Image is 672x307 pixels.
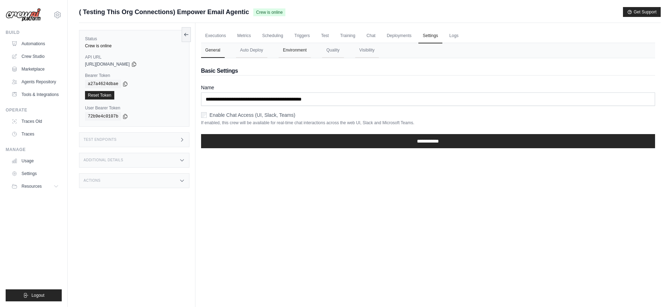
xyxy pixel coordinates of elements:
[85,43,183,49] div: Crew is online
[201,29,230,43] a: Executions
[85,91,114,100] a: Reset Token
[336,29,359,43] a: Training
[382,29,416,43] a: Deployments
[8,128,62,140] a: Traces
[6,147,62,152] div: Manage
[6,8,41,22] img: Logo
[322,43,344,58] button: Quality
[8,38,62,49] a: Automations
[8,51,62,62] a: Crew Studio
[418,29,442,43] a: Settings
[445,29,463,43] a: Logs
[85,73,183,78] label: Bearer Token
[279,43,311,58] button: Environment
[201,43,655,58] nav: Tabs
[31,293,44,298] span: Logout
[8,168,62,179] a: Settings
[317,29,333,43] a: Test
[355,43,379,58] button: Visibility
[85,61,130,67] span: [URL][DOMAIN_NAME]
[201,43,225,58] button: General
[6,107,62,113] div: Operate
[8,116,62,127] a: Traces Old
[85,112,121,121] code: 72b9e4c0107b
[253,8,285,16] span: Crew is online
[6,289,62,301] button: Logout
[8,155,62,167] a: Usage
[362,29,380,43] a: Chat
[637,273,672,307] iframe: Chat Widget
[258,29,287,43] a: Scheduling
[84,138,117,142] h3: Test Endpoints
[201,67,655,75] h2: Basic Settings
[8,89,62,100] a: Tools & Integrations
[623,7,661,17] button: Get Support
[201,84,655,91] label: Name
[210,112,295,119] label: Enable Chat Access (UI, Slack, Teams)
[84,179,101,183] h3: Actions
[22,183,42,189] span: Resources
[85,105,183,111] label: User Bearer Token
[79,7,249,17] span: ( Testing This Org Connections) Empower Email Agentic
[8,76,62,88] a: Agents Repository
[233,29,255,43] a: Metrics
[236,43,267,58] button: Auto Deploy
[290,29,314,43] a: Triggers
[8,64,62,75] a: Marketplace
[84,158,123,162] h3: Additional Details
[8,181,62,192] button: Resources
[201,120,655,126] p: If enabled, this crew will be available for real-time chat interactions across the web UI, Slack ...
[85,80,121,88] code: a27a4624dbae
[6,30,62,35] div: Build
[85,36,183,42] label: Status
[85,54,183,60] label: API URL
